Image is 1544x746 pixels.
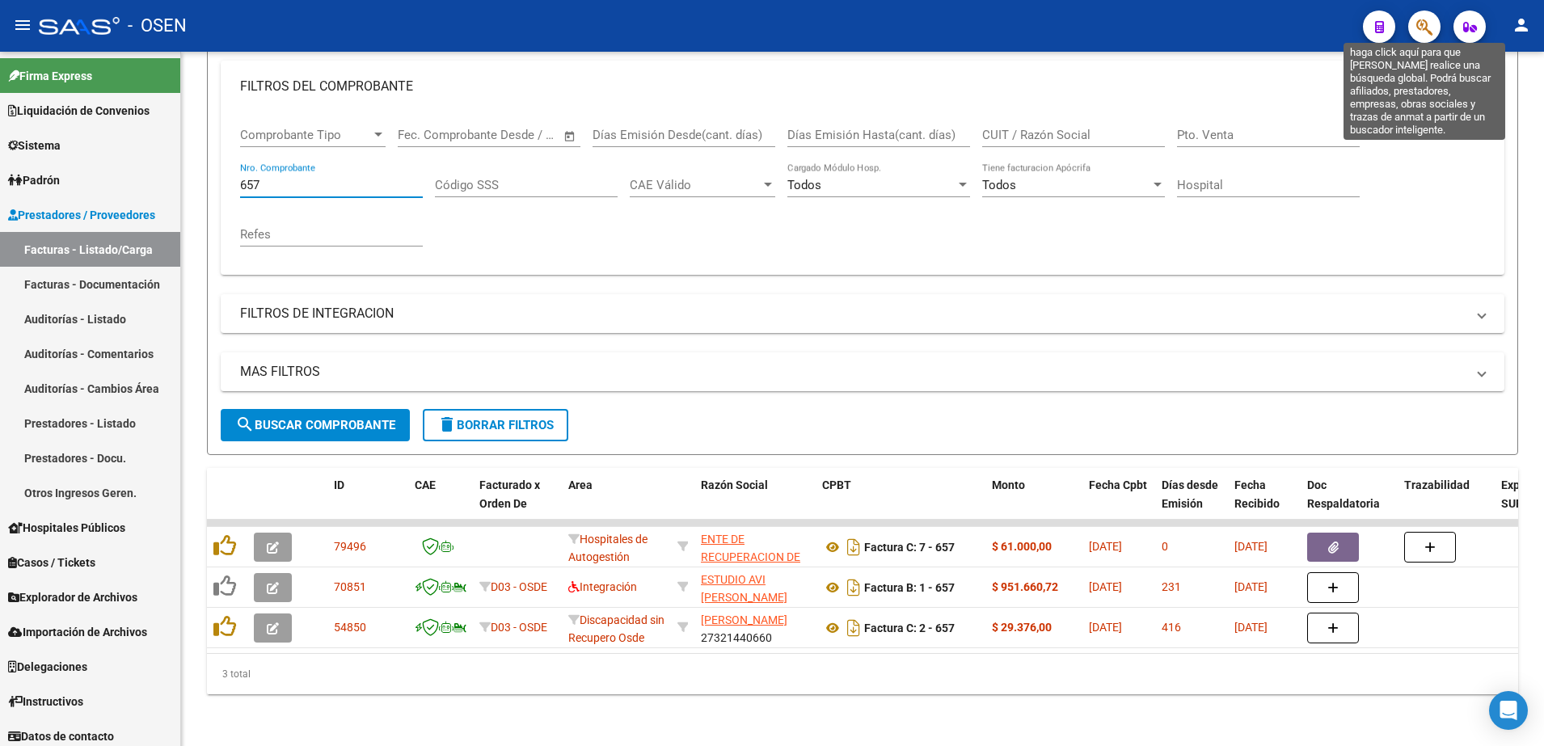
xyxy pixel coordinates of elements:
datatable-header-cell: Trazabilidad [1398,468,1495,539]
input: Start date [398,128,450,142]
datatable-header-cell: ID [327,468,408,539]
span: Delegaciones [8,658,87,676]
span: Datos de contacto [8,727,114,745]
mat-panel-title: FILTROS DEL COMPROBANTE [240,78,1466,95]
datatable-header-cell: Razón Social [694,468,816,539]
span: 416 [1162,621,1181,634]
span: Prestadores / Proveedores [8,206,155,224]
span: Monto [992,478,1025,491]
span: D03 - OSDE [491,580,547,593]
span: Días desde Emisión [1162,478,1218,510]
strong: Factura C: 2 - 657 [864,622,955,634]
strong: $ 61.000,00 [992,540,1052,553]
datatable-header-cell: Días desde Emisión [1155,468,1228,539]
datatable-header-cell: Fecha Recibido [1228,468,1301,539]
span: Area [568,478,593,491]
span: - OSEN [128,8,187,44]
span: Todos [982,178,1016,192]
datatable-header-cell: CAE [408,468,473,539]
datatable-header-cell: CPBT [816,468,985,539]
span: 231 [1162,580,1181,593]
mat-icon: menu [13,15,32,35]
span: CPBT [822,478,851,491]
strong: Factura B: 1 - 657 [864,581,955,594]
span: Comprobante Tipo [240,128,371,142]
span: Casos / Tickets [8,554,95,571]
span: Hospitales de Autogestión [568,533,648,564]
datatable-header-cell: Facturado x Orden De [473,468,562,539]
span: [DATE] [1089,580,1122,593]
span: 70851 [334,580,366,593]
span: Firma Express [8,67,92,85]
span: Discapacidad sin Recupero Osde [568,613,664,645]
span: Todos [787,178,821,192]
span: [PERSON_NAME] [701,613,787,626]
i: Descargar documento [843,575,864,601]
datatable-header-cell: Area [562,468,671,539]
span: 0 [1162,540,1168,553]
datatable-header-cell: Doc Respaldatoria [1301,468,1398,539]
span: [DATE] [1234,621,1268,634]
span: Trazabilidad [1404,478,1470,491]
span: Instructivos [8,693,83,710]
strong: $ 951.660,72 [992,580,1058,593]
i: Descargar documento [843,534,864,560]
span: ENTE DE RECUPERACION DE FONDOS PARA EL FORTALECIMIENTO DEL SISTEMA DE SALUD DE MENDOZA (REFORSAL)... [701,533,808,656]
mat-icon: search [235,415,255,434]
mat-expansion-panel-header: FILTROS DE INTEGRACION [221,294,1504,333]
span: Importación de Archivos [8,623,147,641]
div: 30718615700 [701,530,809,564]
strong: $ 29.376,00 [992,621,1052,634]
span: Sistema [8,137,61,154]
mat-expansion-panel-header: MAS FILTROS [221,352,1504,391]
span: Hospitales Públicos [8,519,125,537]
span: 79496 [334,540,366,553]
i: Descargar documento [843,615,864,641]
span: [DATE] [1089,540,1122,553]
input: End date [465,128,543,142]
datatable-header-cell: Fecha Cpbt [1082,468,1155,539]
span: [DATE] [1234,540,1268,553]
div: Open Intercom Messenger [1489,691,1528,730]
span: Fecha Cpbt [1089,478,1147,491]
span: Liquidación de Convenios [8,102,150,120]
mat-panel-title: MAS FILTROS [240,363,1466,381]
span: Borrar Filtros [437,418,554,432]
span: [DATE] [1089,621,1122,634]
span: ID [334,478,344,491]
div: 3 total [207,654,1518,694]
mat-icon: delete [437,415,457,434]
span: Integración [568,580,637,593]
span: D03 - OSDE [491,621,547,634]
button: Borrar Filtros [423,409,568,441]
div: 30714773670 [701,571,809,605]
span: Facturado x Orden De [479,478,540,510]
span: Buscar Comprobante [235,418,395,432]
mat-icon: person [1512,15,1531,35]
span: Fecha Recibido [1234,478,1280,510]
div: FILTROS DEL COMPROBANTE [221,112,1504,275]
span: Razón Social [701,478,768,491]
mat-expansion-panel-header: FILTROS DEL COMPROBANTE [221,61,1504,112]
span: CAE [415,478,436,491]
span: [DATE] [1234,580,1268,593]
datatable-header-cell: Monto [985,468,1082,539]
button: Open calendar [561,127,580,145]
strong: Factura C: 7 - 657 [864,541,955,554]
span: Doc Respaldatoria [1307,478,1380,510]
button: Buscar Comprobante [221,409,410,441]
div: 27321440660 [701,611,809,645]
span: CAE Válido [630,178,761,192]
span: 54850 [334,621,366,634]
span: Padrón [8,171,60,189]
span: ESTUDIO AVI [PERSON_NAME] S.R.L. [701,573,787,623]
mat-panel-title: FILTROS DE INTEGRACION [240,305,1466,322]
span: Explorador de Archivos [8,588,137,606]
